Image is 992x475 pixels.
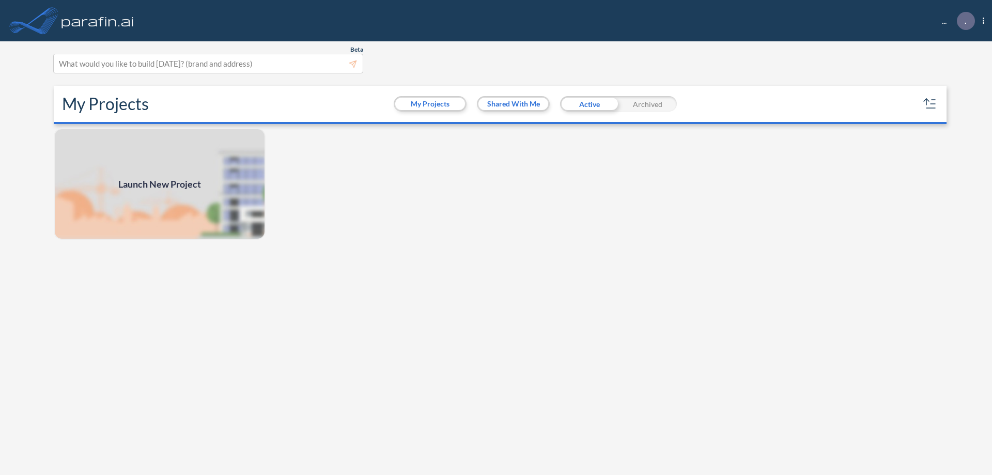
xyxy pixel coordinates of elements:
[478,98,548,110] button: Shared With Me
[118,177,201,191] span: Launch New Project
[62,94,149,114] h2: My Projects
[618,96,677,112] div: Archived
[965,16,967,25] p: .
[350,45,363,54] span: Beta
[54,128,266,240] a: Launch New Project
[926,12,984,30] div: ...
[922,96,938,112] button: sort
[59,10,136,31] img: logo
[395,98,465,110] button: My Projects
[560,96,618,112] div: Active
[54,128,266,240] img: add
